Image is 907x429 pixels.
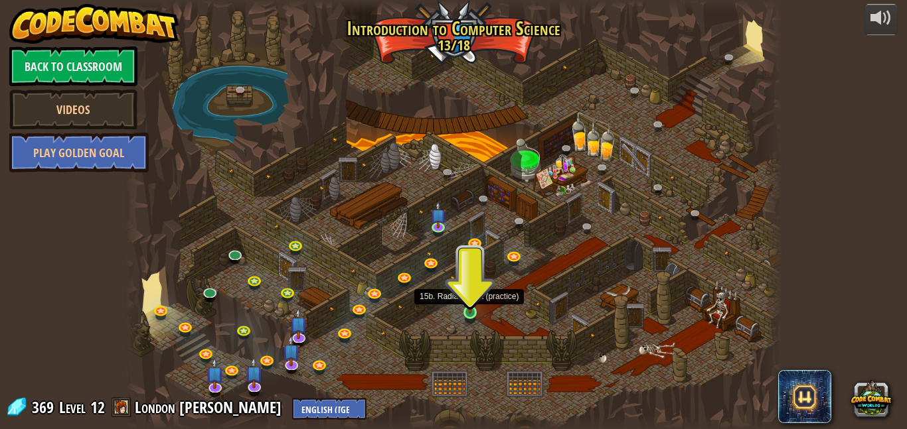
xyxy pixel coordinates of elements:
img: level-banner-unstarted-subscriber.png [206,358,224,389]
span: 12 [90,397,105,418]
a: Play Golden Goal [9,133,149,172]
img: level-banner-unstarted-subscriber.png [282,336,300,366]
a: Back to Classroom [9,46,137,86]
span: Level [59,397,86,418]
img: level-banner-started.png [462,278,477,314]
img: level-banner-unstarted-subscriber.png [289,308,307,339]
img: level-banner-unstarted-subscriber.png [430,202,446,228]
a: London [PERSON_NAME] [135,397,286,418]
img: level-banner-unstarted-subscriber.png [246,357,264,388]
button: Adjust volume [865,4,898,35]
a: Videos [9,90,137,129]
span: 369 [32,397,58,418]
img: CodeCombat - Learn how to code by playing a game [9,4,179,44]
